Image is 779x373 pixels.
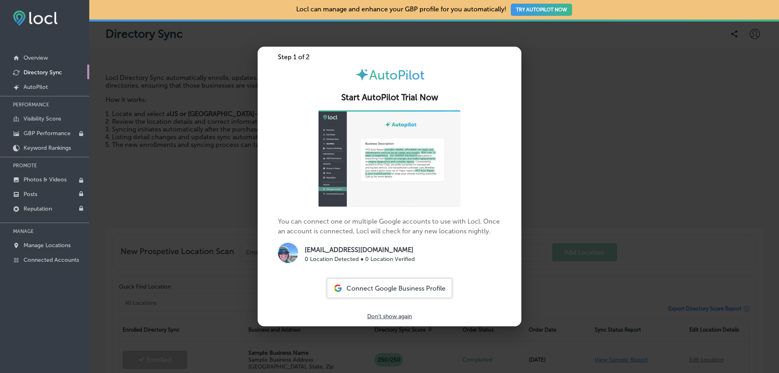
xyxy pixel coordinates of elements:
[24,69,62,76] p: Directory Sync
[318,110,461,207] img: ap-gif
[305,245,415,255] p: [EMAIL_ADDRESS][DOMAIN_NAME]
[346,285,445,292] span: Connect Google Business Profile
[24,242,71,249] p: Manage Locations
[24,191,37,198] p: Posts
[24,257,79,263] p: Connected Accounts
[369,67,424,83] span: AutoPilot
[511,4,572,16] button: TRY AUTOPILOT NOW
[367,313,412,320] p: Don't show again
[24,130,71,137] p: GBP Performance
[24,176,67,183] p: Photos & Videos
[267,93,512,103] h2: Start AutoPilot Trial Now
[24,115,61,122] p: Visibility Score
[355,67,369,82] img: autopilot-icon
[24,205,52,212] p: Reputation
[258,53,521,61] div: Step 1 of 2
[13,11,58,26] img: fda3e92497d09a02dc62c9cd864e3231.png
[24,54,48,61] p: Overview
[278,110,501,266] p: You can connect one or multiple Google accounts to use with Locl. Once an account is connected, L...
[305,255,415,263] p: 0 Location Detected ● 0 Location Verified
[24,144,71,151] p: Keyword Rankings
[24,84,48,91] p: AutoPilot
